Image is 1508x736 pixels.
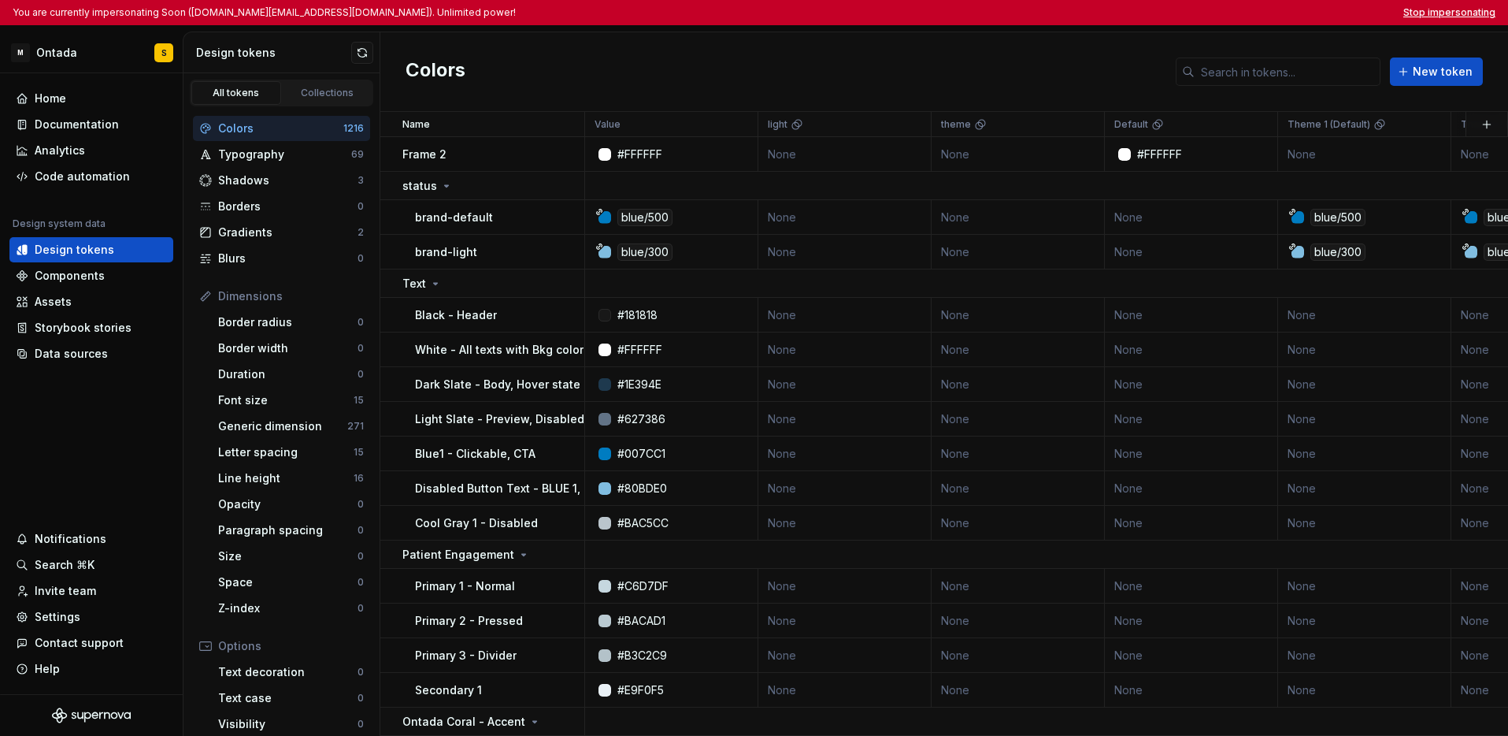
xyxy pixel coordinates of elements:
td: None [1278,137,1451,172]
td: None [932,402,1105,437]
td: None [758,137,932,172]
div: 2 [358,226,364,239]
div: 0 [358,666,364,678]
button: Stop impersonating [1403,6,1495,19]
p: You are currently impersonating Soon ([DOMAIN_NAME][EMAIL_ADDRESS][DOMAIN_NAME]). Unlimited power! [13,6,516,19]
div: #BACAD1 [617,613,665,629]
div: Dimensions [218,288,364,304]
p: Disabled Button Text - BLUE 1, 50% [415,481,607,496]
div: Text case [218,690,358,706]
div: 0 [358,602,364,615]
td: None [1105,471,1278,506]
div: 0 [358,342,364,355]
td: None [932,471,1105,506]
a: Line height16 [212,466,370,491]
p: White - All texts with Bkg color [415,342,584,358]
span: New token [1413,64,1473,80]
div: blue/500 [617,209,672,226]
a: Text case0 [212,686,370,711]
div: 0 [358,718,364,730]
p: Patient Engagement [402,547,514,563]
a: Paragraph spacing0 [212,518,370,543]
a: Border width0 [212,336,370,361]
p: Theme 1 (Default) [1288,118,1370,131]
td: None [932,673,1105,708]
div: Line height [218,470,354,486]
p: Name [402,118,430,131]
div: 0 [358,692,364,704]
a: Border radius0 [212,310,370,335]
button: New token [1390,58,1483,86]
button: Contact support [9,630,173,656]
div: 0 [358,576,364,589]
td: None [1105,333,1278,367]
td: None [932,437,1105,471]
p: brand-light [415,244,477,260]
td: None [1278,604,1451,638]
div: Design tokens [35,242,114,258]
a: Code automation [9,164,173,189]
div: Search ⌘K [35,557,94,573]
div: Generic dimension [218,418,347,434]
td: None [1105,604,1278,638]
td: None [932,638,1105,673]
div: Ontada [36,45,77,61]
div: Design tokens [196,45,351,61]
div: #E9F0F5 [617,682,664,698]
div: Font size [218,392,354,408]
td: None [932,604,1105,638]
div: Options [218,638,364,654]
td: None [932,569,1105,604]
a: Typography69 [193,142,370,167]
p: Primary 2 - Pressed [415,613,523,629]
div: Gradients [218,225,358,240]
div: Borders [218,199,358,214]
a: Shadows3 [193,168,370,193]
div: Letter spacing [218,444,354,460]
p: Cool Gray 1 - Disabled [415,515,538,531]
div: All tokens [197,87,276,99]
div: #B3C2C9 [617,648,667,664]
div: blue/500 [1310,209,1365,226]
td: None [932,137,1105,172]
div: 0 [358,200,364,213]
div: #80BDE0 [617,481,667,496]
a: Borders0 [193,194,370,219]
div: Design system data [13,217,106,230]
p: Light Slate - Preview, Disabled (Large text only) [415,411,677,427]
a: Assets [9,289,173,314]
div: #007CC1 [617,446,665,462]
td: None [758,298,932,333]
div: Opacity [218,496,358,512]
td: None [1105,638,1278,673]
div: Z-index [218,600,358,616]
button: Help [9,656,173,682]
input: Search in tokens... [1195,58,1380,86]
div: Shadows [218,173,358,188]
div: 271 [347,420,364,433]
svg: Supernova Logo [52,708,131,723]
a: Letter spacing15 [212,440,370,465]
td: None [932,506,1105,541]
p: Blue1 - Clickable, CTA [415,446,535,462]
div: Colors [218,121,343,136]
a: Gradients2 [193,220,370,245]
div: Border width [218,340,358,356]
div: 69 [351,148,364,161]
a: Settings [9,604,173,630]
p: Default [1114,118,1148,131]
div: Contact support [35,635,124,651]
a: Space0 [212,570,370,595]
button: Search ⌘K [9,552,173,578]
p: Primary 1 - Normal [415,578,515,594]
p: status [402,178,437,194]
div: Invite team [35,583,96,599]
a: Home [9,86,173,111]
p: theme [941,118,971,131]
p: brand-default [415,210,493,225]
p: Text [402,276,426,292]
div: Home [35,91,66,106]
a: Text decoration0 [212,660,370,685]
div: #BAC5CC [617,515,669,531]
a: Blurs0 [193,246,370,271]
